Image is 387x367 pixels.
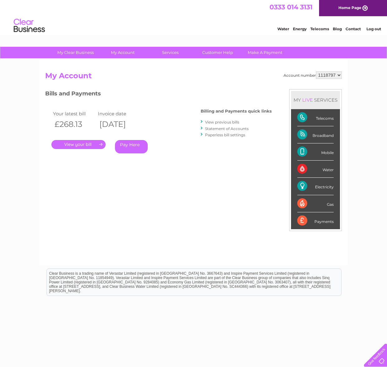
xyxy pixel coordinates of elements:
[201,109,272,113] h4: Billing and Payments quick links
[115,140,148,153] a: Pay Here
[205,133,245,137] a: Paperless bill settings
[97,47,149,58] a: My Account
[50,47,101,58] a: My Clear Business
[205,120,239,124] a: View previous bills
[310,27,329,31] a: Telecoms
[297,178,334,195] div: Electricity
[96,118,141,131] th: [DATE]
[96,109,141,118] td: Invoice date
[333,27,342,31] a: Blog
[297,195,334,212] div: Gas
[346,27,361,31] a: Contact
[291,91,340,109] div: MY SERVICES
[297,143,334,161] div: Mobile
[47,3,341,30] div: Clear Business is a trading name of Verastar Limited (registered in [GEOGRAPHIC_DATA] No. 3667643...
[205,126,249,131] a: Statement of Accounts
[145,47,196,58] a: Services
[239,47,291,58] a: Make A Payment
[51,140,106,149] a: .
[270,3,313,11] a: 0333 014 3131
[297,212,334,229] div: Payments
[297,109,334,126] div: Telecoms
[51,118,96,131] th: £268.13
[277,27,289,31] a: Water
[45,71,342,83] h2: My Account
[192,47,243,58] a: Customer Help
[297,161,334,178] div: Water
[45,89,272,100] h3: Bills and Payments
[284,71,342,79] div: Account number
[293,27,307,31] a: Energy
[13,16,45,35] img: logo.png
[366,27,381,31] a: Log out
[51,109,96,118] td: Your latest bill
[301,97,314,103] div: LIVE
[297,126,334,143] div: Broadband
